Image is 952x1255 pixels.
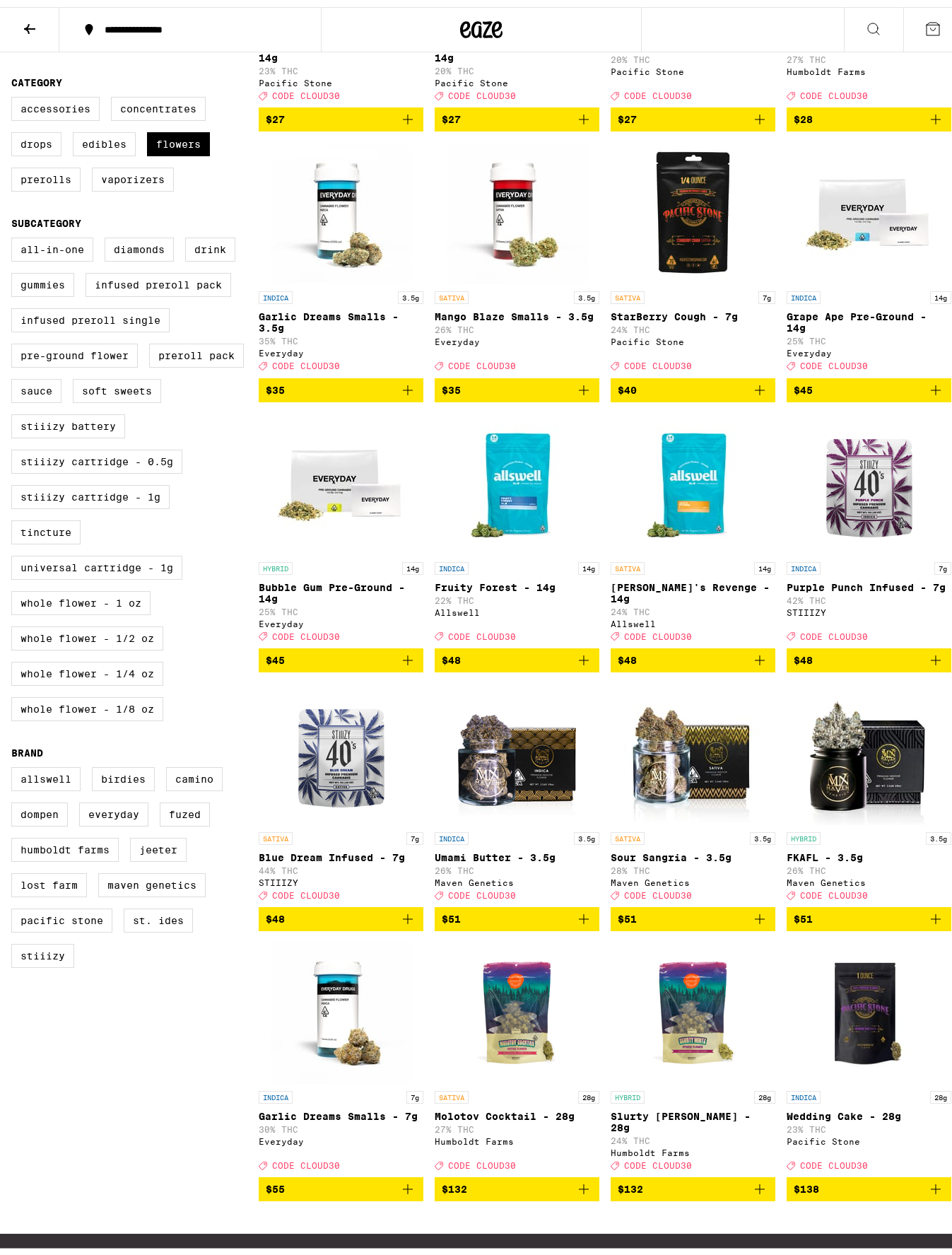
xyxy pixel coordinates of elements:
label: Universal Cartridge - 1g [11,549,182,573]
p: 26% THC [435,859,599,868]
span: $51 [618,906,637,918]
img: Maven Genetics - Sour Sangria - 3.5g [623,677,764,818]
p: 26% THC [435,318,599,327]
p: Wedding Cake Pre-Ground - 14g [435,34,599,57]
p: INDICA [435,555,469,568]
p: 14g [930,284,951,297]
div: Everyday [259,342,423,351]
p: 28g [930,1084,951,1097]
span: CODE CLOUD30 [624,625,692,634]
p: 7g [406,825,423,838]
span: $51 [442,906,461,918]
label: Soft Sweets [73,372,161,396]
p: 26% THC [787,859,951,868]
p: 23% THC [259,59,423,69]
span: $48 [618,648,637,659]
p: 25% THC [787,329,951,339]
div: Humboldt Farms [435,1130,599,1139]
div: Pacific Stone [611,60,775,69]
p: 3.5g [574,284,599,297]
p: HYBRID [787,825,821,838]
p: 7g [406,1084,423,1097]
div: Everyday [259,612,423,621]
img: Humboldt Farms - Slurty Mintz - 28g [623,935,764,1077]
p: Mango Blaze Smalls - 3.5g [435,304,599,315]
label: Camino [166,760,223,784]
a: Open page for Garlic Dreams Smalls - 7g from Everyday [259,935,423,1170]
span: CODE CLOUD30 [624,84,692,93]
button: Add to bag [435,641,599,665]
label: Gummies [11,266,74,290]
img: Everyday - Bubble Gum Pre-Ground - 14g [271,407,412,548]
a: Open page for StarBerry Cough - 7g from Pacific Stone [611,136,775,370]
label: Humboldt Farms [11,831,119,855]
img: STIIIZY - Blue Dream Infused - 7g [271,677,412,818]
a: Open page for Molotov Cocktail - 28g from Humboldt Farms [435,935,599,1170]
div: Everyday [787,342,951,351]
span: $27 [442,107,461,118]
button: Add to bag [611,1170,775,1194]
span: $48 [442,648,461,659]
label: Whole Flower - 1 oz [11,584,151,608]
p: INDICA [787,1084,821,1097]
label: Concentrates [111,90,206,114]
img: Humboldt Farms - Molotov Cocktail - 28g [447,935,588,1077]
legend: Category [11,70,62,81]
div: Humboldt Farms [611,1141,775,1150]
p: 14g [402,555,423,568]
label: Everyday [79,795,148,819]
span: $28 [794,107,813,118]
span: CODE CLOUD30 [624,884,692,893]
p: Sour Sangria - 3.5g [611,845,775,856]
button: Add to bag [611,641,775,665]
div: Allswell [435,601,599,610]
img: Maven Genetics - Umami Butter - 3.5g [447,677,588,818]
a: Open page for FKAFL - 3.5g from Maven Genetics [787,677,951,900]
span: $55 [266,1177,285,1188]
div: Pacific Stone [787,1130,951,1139]
p: Umami Butter - 3.5g [435,845,599,856]
div: Everyday [259,1130,423,1139]
button: Add to bag [259,900,423,924]
p: 23% THC [787,1118,951,1127]
p: INDICA [259,284,293,297]
a: Open page for Bubble Gum Pre-Ground - 14g from Everyday [259,407,423,641]
span: $48 [794,648,813,659]
span: CODE CLOUD30 [272,884,340,893]
a: Open page for Purple Punch Infused - 7g from STIIIZY [787,407,951,641]
div: Humboldt Farms [787,60,951,69]
p: StarBerry Cough - 7g [611,304,775,315]
label: St. Ides [124,901,193,926]
button: Add to bag [611,371,775,395]
p: SATIVA [611,825,645,838]
span: CODE CLOUD30 [624,1154,692,1163]
p: 7g [758,284,775,297]
p: Blue Dream Infused - 7g [259,845,423,856]
img: Everyday - Grape Ape Pre-Ground - 14g [799,136,940,277]
span: CODE CLOUD30 [800,884,868,893]
p: HYBRID [259,555,293,568]
label: Accessories [11,90,100,114]
button: Add to bag [611,900,775,924]
span: $40 [618,378,637,389]
img: STIIIZY - Purple Punch Infused - 7g [799,407,940,548]
img: Allswell - Jack's Revenge - 14g [623,407,764,548]
img: Everyday - Mango Blaze Smalls - 3.5g [447,136,588,277]
p: Molotov Cocktail - 28g [435,1104,599,1115]
img: Everyday - Garlic Dreams Smalls - 7g [271,935,412,1077]
label: Birdies [92,760,155,784]
label: Pacific Stone [11,901,112,926]
label: Jeeter [130,831,187,855]
div: Pacific Stone [435,71,599,81]
span: CODE CLOUD30 [448,1154,516,1163]
label: Infused Preroll Pack [86,266,231,290]
p: 28g [578,1084,599,1097]
p: 28% THC [611,859,775,868]
p: Garlic Dreams Smalls - 7g [259,1104,423,1115]
button: Add to bag [259,371,423,395]
a: Open page for Slurty Mintz - 28g from Humboldt Farms [611,935,775,1170]
button: Add to bag [259,100,423,124]
img: Maven Genetics - FKAFL - 3.5g [799,677,940,818]
div: STIIIZY [259,871,423,880]
button: Add to bag [435,1170,599,1194]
